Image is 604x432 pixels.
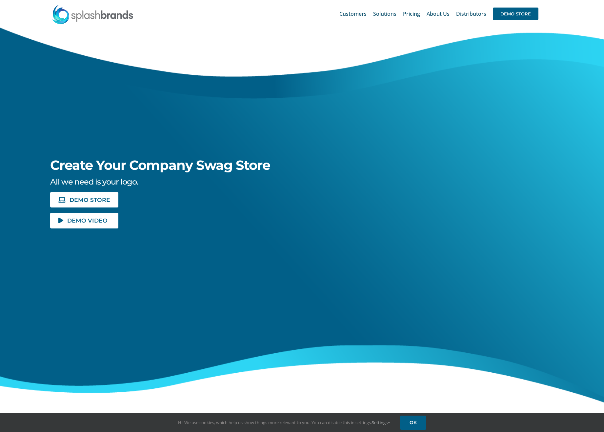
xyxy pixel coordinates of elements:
span: DEMO STORE [70,197,110,203]
span: Solutions [373,11,396,16]
a: OK [400,416,426,430]
span: Distributors [456,11,486,16]
span: DEMO STORE [493,8,538,20]
span: DEMO VIDEO [67,218,108,223]
span: All we need is your logo. [50,177,138,187]
img: SplashBrands.com Logo [52,5,134,24]
a: Settings [372,420,390,425]
span: Pricing [403,11,420,16]
a: DEMO STORE [493,3,538,24]
nav: Main Menu [339,3,538,24]
a: Distributors [456,3,486,24]
span: Customers [339,11,367,16]
span: About Us [427,11,450,16]
a: Customers [339,3,367,24]
span: Hi! We use cookies, which help us show things more relevant to you. You can disable this in setti... [178,420,390,425]
a: DEMO STORE [50,192,118,207]
a: Pricing [403,3,420,24]
span: Create Your Company Swag Store [50,157,270,173]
